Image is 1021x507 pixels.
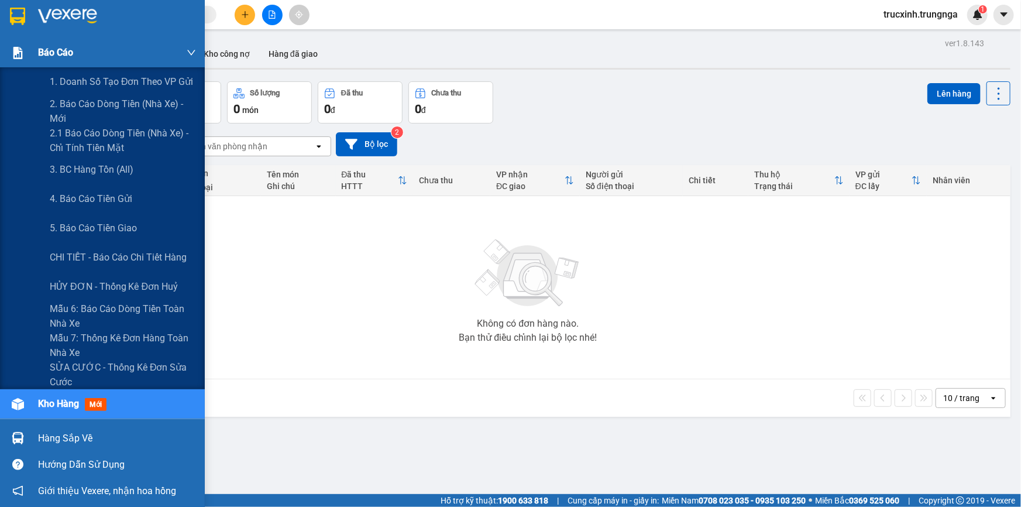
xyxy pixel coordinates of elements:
span: Miền Bắc [815,494,899,507]
strong: 1900 633 818 [498,496,548,505]
span: Mẫu 6: Báo cáo dòng tiền toàn nhà xe [50,302,196,331]
span: notification [12,485,23,496]
div: Bạn thử điều chỉnh lại bộ lọc nhé! [459,333,597,342]
th: Toggle SortBy [850,165,927,196]
div: Hướng dẫn sử dụng [38,456,196,474]
span: | [908,494,910,507]
th: Toggle SortBy [748,165,850,196]
th: Toggle SortBy [336,165,414,196]
span: 3. BC hàng tồn (all) [50,162,133,177]
span: | [557,494,559,507]
span: Hỗ trợ kỹ thuật: [441,494,548,507]
button: aim [289,5,310,25]
div: Số lượng [250,89,280,97]
div: Tên món [267,170,329,179]
button: Số lượng0món [227,81,312,124]
sup: 1 [979,5,987,13]
span: plus [241,11,249,19]
div: VP nhận [496,170,565,179]
span: HỦY ĐƠN - Thống kê đơn huỷ [50,279,178,294]
span: aim [295,11,303,19]
span: Mẫu 7: Thống kê đơn hàng toàn nhà xe [50,331,196,360]
span: 2.1 Báo cáo dòng tiền (nhà xe) - chỉ tính tiền mặt [50,126,196,155]
span: CHI TIẾT - Báo cáo chi tiết hàng [50,250,187,265]
span: 1. Doanh số tạo đơn theo VP gửi [50,74,194,89]
span: SỬA CƯỚC - Thống kê đơn sửa cước [50,360,196,389]
span: 0 [233,102,240,116]
img: solution-icon [12,47,24,59]
img: logo-vxr [10,8,25,25]
div: ver 1.8.143 [945,37,984,50]
div: Người gửi [586,170,677,179]
div: Chưa thu [419,176,484,185]
span: Báo cáo [38,45,73,60]
img: warehouse-icon [12,432,24,444]
span: 0 [324,102,331,116]
span: món [242,105,259,115]
div: VP gửi [855,170,912,179]
span: ⚪️ [809,498,812,503]
svg: open [989,393,998,403]
div: 10 / trang [943,392,979,404]
img: icon-new-feature [972,9,983,20]
span: đ [331,105,335,115]
div: Chưa thu [432,89,462,97]
span: 1 [981,5,985,13]
span: copyright [956,496,964,505]
strong: 0708 023 035 - 0935 103 250 [699,496,806,505]
div: Hàng sắp về [38,430,196,447]
button: Bộ lọc [336,132,397,156]
span: 2. Báo cáo dòng tiền (nhà xe) - mới [50,97,196,126]
div: Người nhận [164,169,255,178]
div: Đã thu [341,89,363,97]
span: question-circle [12,459,23,470]
button: plus [235,5,255,25]
div: Số điện thoại [164,183,255,192]
img: svg+xml;base64,PHN2ZyBjbGFzcz0ibGlzdC1wbHVnX19zdmciIHhtbG5zPSJodHRwOi8vd3d3LnczLm9yZy8yMDAwL3N2Zy... [469,232,586,314]
div: ĐC lấy [855,181,912,191]
span: trucxinh.trungnga [874,7,967,22]
div: Nhân viên [933,176,1005,185]
span: file-add [268,11,276,19]
button: caret-down [994,5,1014,25]
span: Kho hàng [38,398,79,409]
button: Kho công nợ [194,40,259,68]
div: HTTT [342,181,398,191]
svg: open [314,142,324,151]
img: warehouse-icon [12,398,24,410]
button: file-add [262,5,283,25]
span: Miền Nam [662,494,806,507]
strong: 0369 525 060 [849,496,899,505]
div: Chi tiết [689,176,742,185]
button: Đã thu0đ [318,81,403,124]
span: Cung cấp máy in - giấy in: [568,494,659,507]
span: đ [421,105,426,115]
button: Lên hàng [927,83,981,104]
span: mới [85,398,106,411]
div: Số điện thoại [586,181,677,191]
div: Ghi chú [267,181,329,191]
button: Hàng đã giao [259,40,327,68]
div: Thu hộ [754,170,834,179]
div: Trạng thái [754,181,834,191]
span: 0 [415,102,421,116]
span: 5. Báo cáo tiền giao [50,221,137,235]
span: caret-down [999,9,1009,20]
span: Giới thiệu Vexere, nhận hoa hồng [38,484,176,498]
span: down [187,48,196,57]
sup: 2 [391,126,403,138]
div: Không có đơn hàng nào. [477,319,579,328]
span: 4. Báo cáo tiền gửi [50,191,132,206]
div: Chọn văn phòng nhận [187,141,267,152]
th: Toggle SortBy [490,165,580,196]
div: Đã thu [342,170,398,179]
div: ĐC giao [496,181,565,191]
button: Chưa thu0đ [408,81,493,124]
